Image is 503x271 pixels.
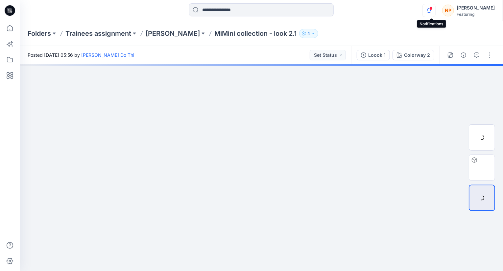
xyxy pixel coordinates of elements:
img: Loook 1 Colorway 2 [469,161,495,175]
div: NP [442,5,454,16]
div: Colorway 2 [404,52,430,59]
span: Posted [DATE] 05:56 by [28,52,134,58]
a: [PERSON_NAME] [146,29,200,38]
div: [PERSON_NAME] [457,4,495,12]
a: [PERSON_NAME] Do Thi [81,52,134,58]
a: Folders [28,29,51,38]
img: eyJhbGciOiJIUzI1NiIsImtpZCI6IjAiLCJzbHQiOiJzZXMiLCJ0eXAiOiJKV1QifQ.eyJkYXRhIjp7InR5cGUiOiJzdG9yYW... [97,69,426,271]
button: 4 [299,29,318,38]
button: Loook 1 [357,50,390,60]
div: Featuring [457,12,495,17]
p: 4 [307,30,310,37]
button: Colorway 2 [393,50,434,60]
a: Trainees assignment [65,29,131,38]
div: Loook 1 [368,52,386,59]
button: Details [458,50,469,60]
p: MiMini collection - look 2.1 [214,29,297,38]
